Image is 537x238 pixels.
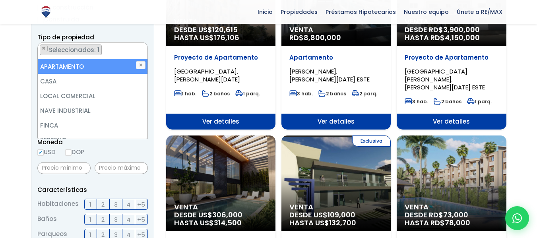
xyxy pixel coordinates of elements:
[38,74,147,89] li: CASA
[37,137,148,147] span: Moneda
[174,90,196,97] span: 1 hab.
[89,199,91,209] span: 1
[174,211,268,227] span: DESDE US$
[114,199,118,209] span: 3
[37,199,79,210] span: Habitaciones
[352,90,377,97] span: 2 parq.
[174,54,268,62] p: Proyecto de Apartamento
[397,114,506,130] span: Ver detalles
[101,199,105,209] span: 2
[37,149,44,156] input: USD
[405,211,498,227] span: DESDE RD$
[174,203,268,211] span: Venta
[405,219,498,227] span: HASTA RD$
[38,118,147,133] li: FINCA
[174,34,268,42] span: HASTA US$
[65,149,72,156] input: DOP
[48,46,101,54] span: Seleccionados: 1
[281,114,391,130] span: Ver detalles
[235,90,260,97] span: 1 parq.
[89,215,91,224] span: 1
[405,203,498,211] span: Venta
[289,67,370,83] span: [PERSON_NAME], [PERSON_NAME][DATE] ESTE
[289,211,383,227] span: DESDE US$
[405,98,428,105] span: 3 hab.
[212,25,238,35] span: 120,615
[318,90,346,97] span: 2 baños
[212,210,242,220] span: 306,000
[38,103,147,118] li: NAVE INDUSTRIAL
[139,45,143,52] button: Remove all items
[405,54,498,62] p: Proyecto de Apartamento
[405,67,485,91] span: [GEOGRAPHIC_DATA][PERSON_NAME], [PERSON_NAME][DATE] ESTE
[38,43,42,60] textarea: Search
[39,5,53,19] img: Logo de REMAX
[37,214,57,225] span: Baños
[304,33,341,43] span: 8,800,000
[38,59,147,74] li: APARTAMENTO
[214,33,239,43] span: 176,106
[174,67,240,83] span: [GEOGRAPHIC_DATA], [PERSON_NAME][DATE]
[443,25,480,35] span: 3,900,000
[405,34,498,42] span: HASTA RD$
[174,26,268,42] span: DESDE US$
[400,6,453,18] span: Nuestro equipo
[329,218,356,228] span: 132,700
[352,135,391,147] span: Exclusiva
[254,6,277,18] span: Inicio
[289,203,383,211] span: Venta
[202,90,230,97] span: 2 baños
[137,199,145,209] span: +5
[139,45,143,52] span: ×
[65,147,84,157] label: DOP
[214,218,242,228] span: 314,500
[37,33,94,41] span: Tipo de propiedad
[40,45,102,55] li: APARTAMENTO
[289,54,383,62] p: Apartamento
[405,26,498,42] span: DESDE RD$
[289,219,383,227] span: HASTA US$
[137,215,145,224] span: +5
[289,90,313,97] span: 3 hab.
[453,6,506,18] span: Únete a RE/MAX
[95,162,148,174] input: Precio máximo
[38,89,147,103] li: LOCAL COMERCIAL
[101,215,105,224] span: 2
[126,199,130,209] span: 4
[126,215,130,224] span: 4
[443,210,468,220] span: 73,000
[289,33,341,43] span: RD$
[445,218,470,228] span: 78,000
[166,114,275,130] span: Ver detalles
[37,162,91,174] input: Precio mínimo
[42,45,46,52] span: ×
[445,33,480,43] span: 4,150,000
[114,215,118,224] span: 3
[467,98,492,105] span: 1 parq.
[322,6,400,18] span: Préstamos Hipotecarios
[434,98,461,105] span: 2 baños
[328,210,355,220] span: 109,000
[37,185,148,195] p: Características
[40,45,48,52] button: Remove item
[37,147,56,157] label: USD
[277,6,322,18] span: Propiedades
[136,61,145,69] button: ✕
[38,133,147,147] li: TERRENO
[289,26,383,34] span: Venta
[174,219,268,227] span: HASTA US$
